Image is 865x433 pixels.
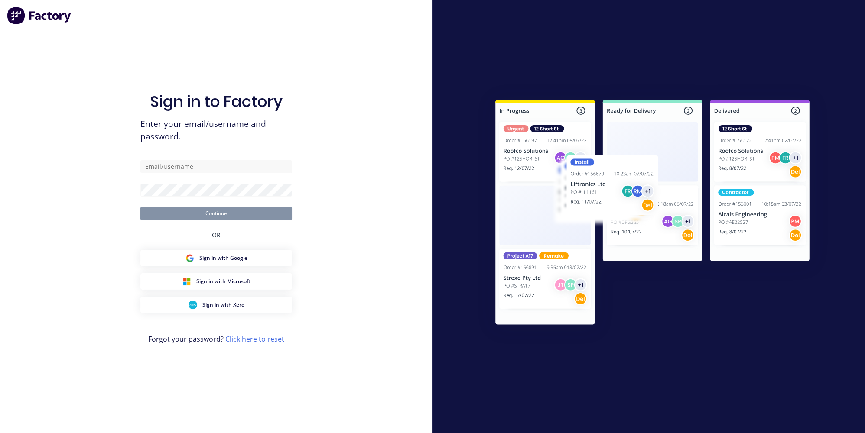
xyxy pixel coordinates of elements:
span: Sign in with Microsoft [196,278,250,285]
img: Google Sign in [185,254,194,262]
span: Sign in with Xero [202,301,244,309]
span: Sign in with Google [199,254,247,262]
div: OR [212,220,221,250]
h1: Sign in to Factory [150,92,283,111]
img: Microsoft Sign in [182,277,191,286]
img: Factory [7,7,72,24]
span: Enter your email/username and password. [140,118,292,143]
input: Email/Username [140,160,292,173]
a: Click here to reset [225,334,284,344]
button: Continue [140,207,292,220]
button: Google Sign inSign in with Google [140,250,292,266]
img: Sign in [476,83,829,345]
span: Forgot your password? [148,334,284,344]
img: Xero Sign in [189,301,197,309]
button: Xero Sign inSign in with Xero [140,297,292,313]
button: Microsoft Sign inSign in with Microsoft [140,273,292,290]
